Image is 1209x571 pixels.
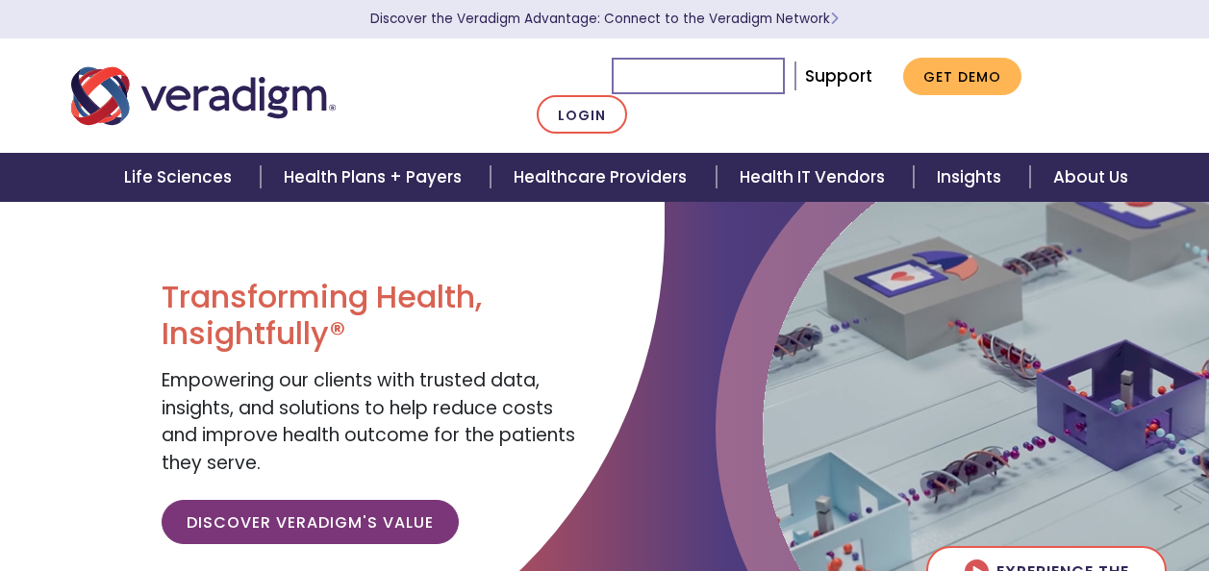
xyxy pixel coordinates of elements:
a: Health IT Vendors [717,153,914,202]
span: Empowering our clients with trusted data, insights, and solutions to help reduce costs and improv... [162,367,575,476]
a: About Us [1030,153,1151,202]
input: Search [612,58,785,94]
a: Healthcare Providers [491,153,716,202]
a: Health Plans + Payers [261,153,491,202]
span: Learn More [830,10,839,28]
h1: Transforming Health, Insightfully® [162,279,590,353]
img: Veradigm logo [71,64,336,128]
a: Discover the Veradigm Advantage: Connect to the Veradigm NetworkLearn More [370,10,839,28]
a: Insights [914,153,1030,202]
a: Life Sciences [101,153,261,202]
a: Login [537,95,627,135]
a: Discover Veradigm's Value [162,500,459,544]
a: Support [805,64,872,87]
a: Get Demo [903,58,1021,95]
